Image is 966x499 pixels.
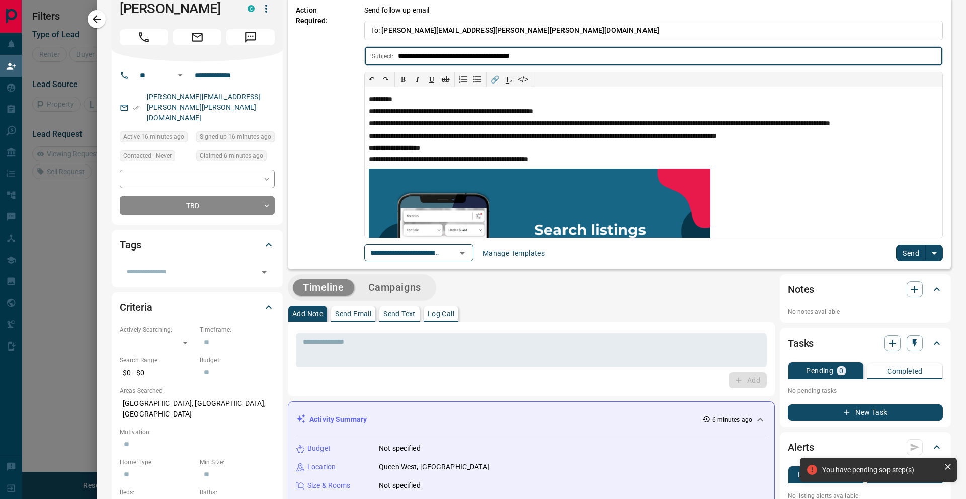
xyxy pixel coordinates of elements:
[173,29,221,45] span: Email
[133,104,140,111] svg: Email Verified
[120,131,191,145] div: Wed Oct 15 2025
[293,279,354,296] button: Timeline
[120,196,275,215] div: TBD
[442,75,450,84] s: ab
[358,279,431,296] button: Campaigns
[429,75,434,84] span: 𝐔
[120,395,275,423] p: [GEOGRAPHIC_DATA], [GEOGRAPHIC_DATA], [GEOGRAPHIC_DATA]
[712,415,752,424] p: 6 minutes ago
[456,72,470,87] button: Numbered list
[196,131,275,145] div: Wed Oct 15 2025
[396,72,411,87] button: 𝐁
[123,151,172,161] span: Contacted - Never
[123,132,184,142] span: Active 16 minutes ago
[896,245,943,261] div: split button
[887,368,923,375] p: Completed
[120,1,232,17] h1: [PERSON_NAME]
[476,245,551,261] button: Manage Templates
[516,72,530,87] button: </>
[369,169,710,318] img: search_like_a_pro.png
[248,5,255,12] div: condos.ca
[120,365,195,381] p: $0 - $0
[257,265,271,279] button: Open
[364,5,430,16] p: Send follow up email
[200,488,275,497] p: Baths:
[425,72,439,87] button: 𝐔
[372,52,394,61] p: Subject:
[379,480,421,491] p: Not specified
[120,295,275,319] div: Criteria
[488,72,502,87] button: 🔗
[120,237,141,253] h2: Tags
[200,132,271,142] span: Signed up 16 minutes ago
[296,410,766,429] div: Activity Summary6 minutes ago
[365,72,379,87] button: ↶
[200,458,275,467] p: Min Size:
[335,310,371,317] p: Send Email
[120,325,195,335] p: Actively Searching:
[296,5,349,261] p: Action Required:
[307,462,336,472] p: Location
[120,233,275,257] div: Tags
[788,281,814,297] h2: Notes
[788,277,943,301] div: Notes
[788,404,943,421] button: New Task
[383,310,416,317] p: Send Text
[120,428,275,437] p: Motivation:
[200,151,263,161] span: Claimed 6 minutes ago
[120,29,168,45] span: Call
[364,21,943,40] p: To:
[411,72,425,87] button: 𝑰
[439,72,453,87] button: ab
[200,325,275,335] p: Timeframe:
[147,93,261,122] a: [PERSON_NAME][EMAIL_ADDRESS][PERSON_NAME][PERSON_NAME][DOMAIN_NAME]
[470,72,485,87] button: Bullet list
[379,72,393,87] button: ↷
[788,435,943,459] div: Alerts
[381,26,659,34] span: [PERSON_NAME][EMAIL_ADDRESS][PERSON_NAME][PERSON_NAME][DOMAIN_NAME]
[788,307,943,316] p: No notes available
[502,72,516,87] button: T̲ₓ
[200,356,275,365] p: Budget:
[806,367,833,374] p: Pending
[120,299,152,315] h2: Criteria
[788,383,943,398] p: No pending tasks
[788,335,814,351] h2: Tasks
[174,69,186,81] button: Open
[307,480,351,491] p: Size & Rooms
[226,29,275,45] span: Message
[120,488,195,497] p: Beds:
[822,466,940,474] div: You have pending sop step(s)
[120,386,275,395] p: Areas Searched:
[896,245,926,261] button: Send
[455,246,469,260] button: Open
[309,414,367,425] p: Activity Summary
[120,458,195,467] p: Home Type:
[788,331,943,355] div: Tasks
[379,443,421,454] p: Not specified
[307,443,331,454] p: Budget
[379,462,489,472] p: Queen West, [GEOGRAPHIC_DATA]
[839,367,843,374] p: 0
[292,310,323,317] p: Add Note
[428,310,454,317] p: Log Call
[120,356,195,365] p: Search Range:
[788,439,814,455] h2: Alerts
[196,150,275,164] div: Wed Oct 15 2025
